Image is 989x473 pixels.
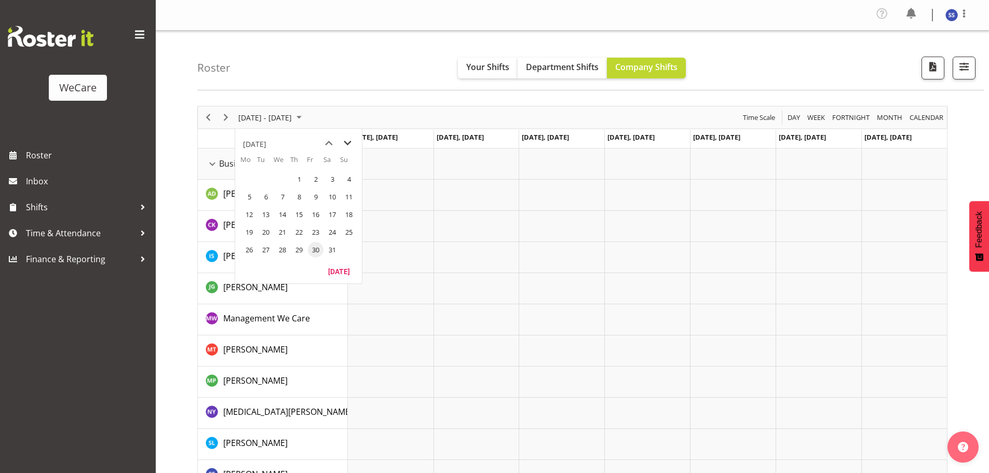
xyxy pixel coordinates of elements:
a: [PERSON_NAME] [223,437,288,449]
button: Timeline Month [875,111,904,124]
span: Feedback [974,211,984,248]
button: June 24 - 30, 2024 [237,111,306,124]
button: Download a PDF of the roster according to the set date range. [922,57,944,79]
span: Thursday, August 29, 2024 [291,242,307,258]
span: Monday, August 5, 2024 [241,189,257,205]
a: [PERSON_NAME] [223,281,288,293]
span: Company Shifts [615,61,678,73]
a: [PERSON_NAME] [223,187,288,200]
span: Sunday, August 11, 2024 [341,189,357,205]
span: Wednesday, August 7, 2024 [275,189,290,205]
span: [PERSON_NAME] [223,219,288,231]
img: help-xxl-2.png [958,442,968,452]
span: Sunday, August 25, 2024 [341,224,357,240]
span: Monday, August 19, 2024 [241,224,257,240]
td: Aleea Devenport resource [198,180,348,211]
div: Previous [199,106,217,128]
a: [MEDICAL_DATA][PERSON_NAME] [223,406,353,418]
span: Tuesday, August 20, 2024 [258,224,274,240]
th: Su [340,155,357,170]
td: Chloe Kim resource [198,211,348,242]
div: title [243,134,266,155]
span: Sunday, August 18, 2024 [341,207,357,222]
button: Your Shifts [458,58,518,78]
span: Sunday, August 4, 2024 [341,171,357,187]
button: Timeline Week [806,111,827,124]
span: Thursday, August 15, 2024 [291,207,307,222]
button: Month [908,111,945,124]
span: Shifts [26,199,135,215]
button: Previous [201,111,215,124]
span: [DATE], [DATE] [350,132,398,142]
button: Timeline Day [786,111,802,124]
span: Friday, August 30, 2024 [308,242,323,258]
span: Time Scale [742,111,776,124]
span: Thursday, August 8, 2024 [291,189,307,205]
th: Fr [307,155,323,170]
span: Roster [26,147,151,163]
span: Month [876,111,903,124]
span: Fortnight [831,111,871,124]
th: Mo [240,155,257,170]
th: We [274,155,290,170]
td: Michelle Thomas resource [198,335,348,367]
a: [PERSON_NAME] [223,250,288,262]
span: Thursday, August 1, 2024 [291,171,307,187]
button: Time Scale [741,111,777,124]
th: Tu [257,155,274,170]
span: Wednesday, August 21, 2024 [275,224,290,240]
th: Sa [323,155,340,170]
span: Department Shifts [526,61,599,73]
button: Fortnight [831,111,872,124]
span: calendar [909,111,944,124]
a: [PERSON_NAME] [223,343,288,356]
td: Millie Pumphrey resource [198,367,348,398]
span: Friday, August 2, 2024 [308,171,323,187]
img: savita-savita11083.jpg [945,9,958,21]
span: [DATE], [DATE] [522,132,569,142]
div: Next [217,106,235,128]
span: Wednesday, August 28, 2024 [275,242,290,258]
span: Saturday, August 3, 2024 [324,171,340,187]
span: [DATE], [DATE] [693,132,740,142]
span: [PERSON_NAME] [223,188,288,199]
span: [PERSON_NAME] [223,344,288,355]
span: Tuesday, August 13, 2024 [258,207,274,222]
td: Sarah Lamont resource [198,429,348,460]
td: Friday, August 30, 2024 [307,241,323,259]
button: Feedback - Show survey [969,201,989,272]
span: Friday, August 9, 2024 [308,189,323,205]
span: [PERSON_NAME] [223,375,288,386]
span: Day [787,111,801,124]
span: Saturday, August 31, 2024 [324,242,340,258]
span: Saturday, August 10, 2024 [324,189,340,205]
span: Friday, August 16, 2024 [308,207,323,222]
button: Company Shifts [607,58,686,78]
div: WeCare [59,80,97,96]
td: Janine Grundler resource [198,273,348,304]
td: Management We Care resource [198,304,348,335]
a: [PERSON_NAME] [223,374,288,387]
span: Monday, August 12, 2024 [241,207,257,222]
span: Friday, August 23, 2024 [308,224,323,240]
td: Isabel Simcox resource [198,242,348,273]
span: [DATE], [DATE] [779,132,826,142]
span: Business Support Office [219,157,313,170]
span: Inbox [26,173,151,189]
td: Nikita Yates resource [198,398,348,429]
span: Monday, August 26, 2024 [241,242,257,258]
span: [DATE], [DATE] [607,132,655,142]
span: Tuesday, August 6, 2024 [258,189,274,205]
button: Next [219,111,233,124]
a: Management We Care [223,312,310,325]
span: Your Shifts [466,61,509,73]
button: Filter Shifts [953,57,976,79]
button: previous month [319,134,338,153]
span: [DATE] - [DATE] [237,111,293,124]
span: Week [806,111,826,124]
img: Rosterit website logo [8,26,93,47]
span: [DATE], [DATE] [437,132,484,142]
